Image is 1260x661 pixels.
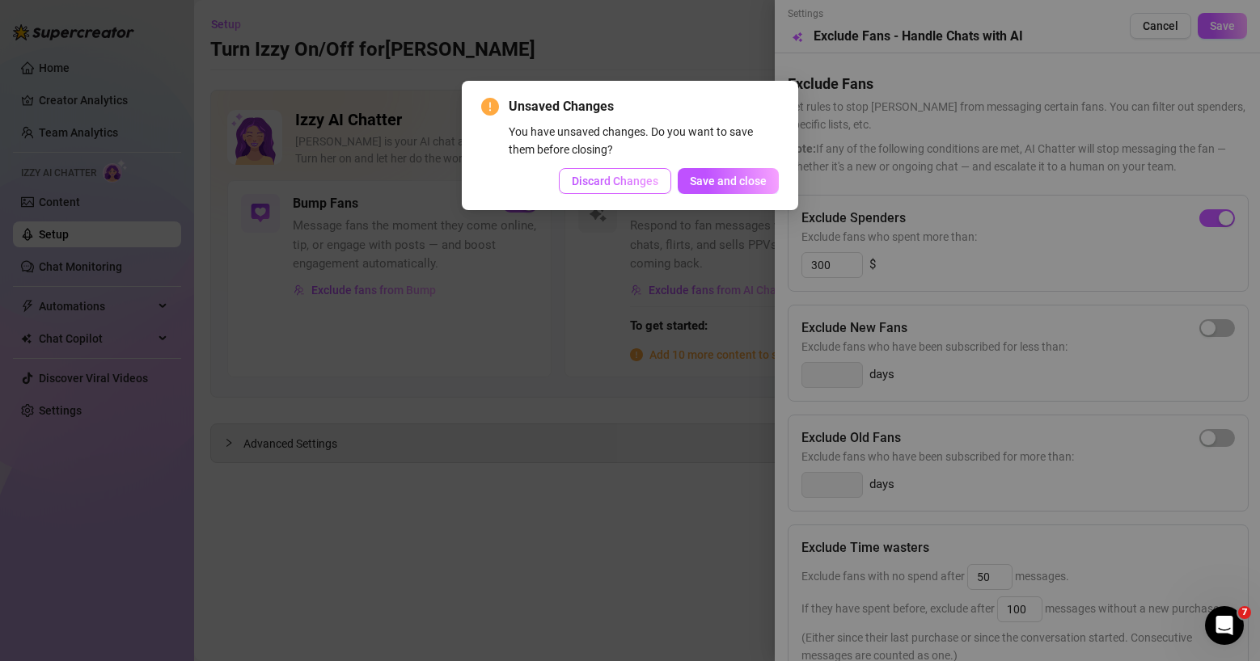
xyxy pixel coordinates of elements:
[690,175,767,187] span: Save and close
[559,168,671,194] button: Discard Changes
[509,123,779,158] div: You have unsaved changes. Do you want to save them before closing?
[1238,606,1251,619] span: 7
[1205,606,1244,645] iframe: Intercom live chat
[481,98,499,116] span: exclamation-circle
[572,175,658,187] span: Discard Changes
[678,168,779,194] button: Save and close
[509,97,779,116] span: Unsaved Changes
